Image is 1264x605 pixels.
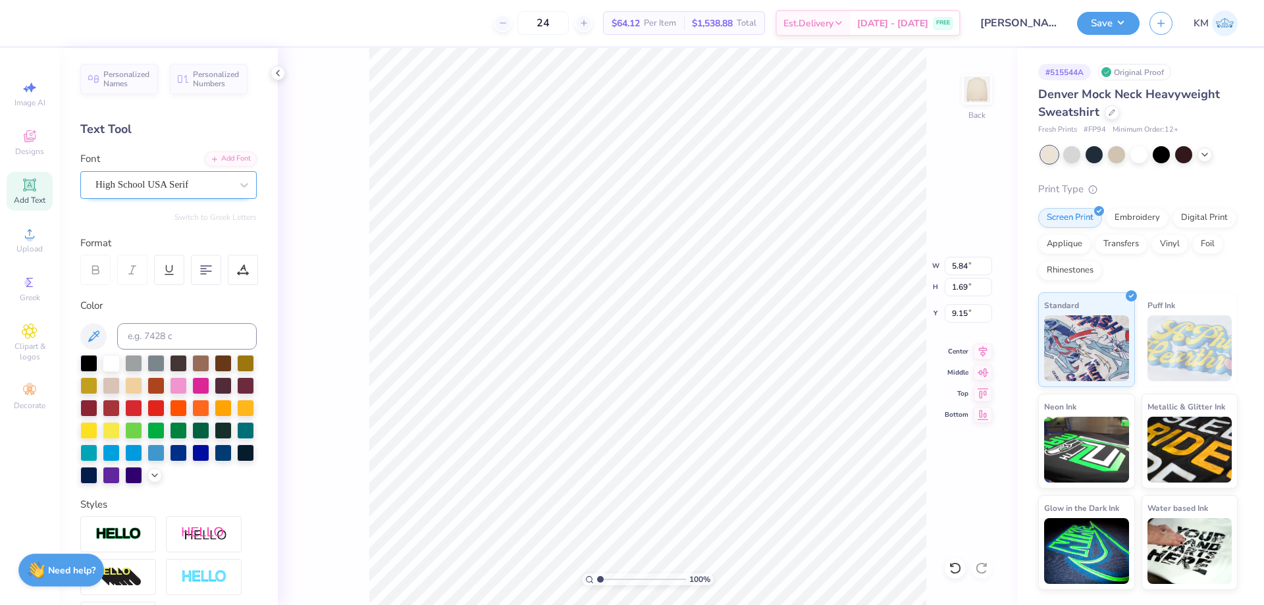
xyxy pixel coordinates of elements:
[14,400,45,411] span: Decorate
[1044,501,1119,515] span: Glow in the Dark Ink
[783,16,833,30] span: Est. Delivery
[1147,315,1232,381] img: Puff Ink
[612,16,640,30] span: $64.12
[1151,234,1188,254] div: Vinyl
[80,236,258,251] div: Format
[737,16,756,30] span: Total
[1038,182,1238,197] div: Print Type
[181,526,227,542] img: Shadow
[1095,234,1147,254] div: Transfers
[48,564,95,577] strong: Need help?
[95,567,142,588] img: 3d Illusion
[7,341,53,362] span: Clipart & logos
[1038,86,1220,120] span: Denver Mock Neck Heavyweight Sweatshirt
[80,298,257,313] div: Color
[80,120,257,138] div: Text Tool
[936,18,950,28] span: FREE
[205,151,257,167] div: Add Font
[1077,12,1140,35] button: Save
[1212,11,1238,36] img: Karl Michael Narciza
[117,323,257,350] input: e.g. 7428 c
[14,97,45,108] span: Image AI
[857,16,928,30] span: [DATE] - [DATE]
[174,212,257,223] button: Switch to Greek Letters
[1147,518,1232,584] img: Water based Ink
[945,347,968,356] span: Center
[1044,298,1079,312] span: Standard
[1106,208,1169,228] div: Embroidery
[1038,124,1077,136] span: Fresh Prints
[1044,315,1129,381] img: Standard
[103,70,150,88] span: Personalized Names
[689,573,710,585] span: 100 %
[15,146,44,157] span: Designs
[1097,64,1171,80] div: Original Proof
[1113,124,1178,136] span: Minimum Order: 12 +
[181,569,227,585] img: Negative Space
[517,11,569,35] input: – –
[970,10,1067,36] input: Untitled Design
[1172,208,1236,228] div: Digital Print
[1147,298,1175,312] span: Puff Ink
[1147,417,1232,483] img: Metallic & Glitter Ink
[95,527,142,542] img: Stroke
[692,16,733,30] span: $1,538.88
[14,195,45,205] span: Add Text
[1192,234,1223,254] div: Foil
[16,244,43,254] span: Upload
[80,151,100,167] label: Font
[80,497,257,512] div: Styles
[1194,16,1209,31] span: KM
[945,410,968,419] span: Bottom
[945,389,968,398] span: Top
[1147,400,1225,413] span: Metallic & Glitter Ink
[1194,11,1238,36] a: KM
[964,76,990,103] img: Back
[1038,261,1102,280] div: Rhinestones
[1038,234,1091,254] div: Applique
[1044,400,1076,413] span: Neon Ink
[1038,208,1102,228] div: Screen Print
[1044,417,1129,483] img: Neon Ink
[968,109,986,121] div: Back
[644,16,676,30] span: Per Item
[1147,501,1208,515] span: Water based Ink
[20,292,40,303] span: Greek
[1038,64,1091,80] div: # 515544A
[193,70,240,88] span: Personalized Numbers
[1044,518,1129,584] img: Glow in the Dark Ink
[1084,124,1106,136] span: # FP94
[945,368,968,377] span: Middle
